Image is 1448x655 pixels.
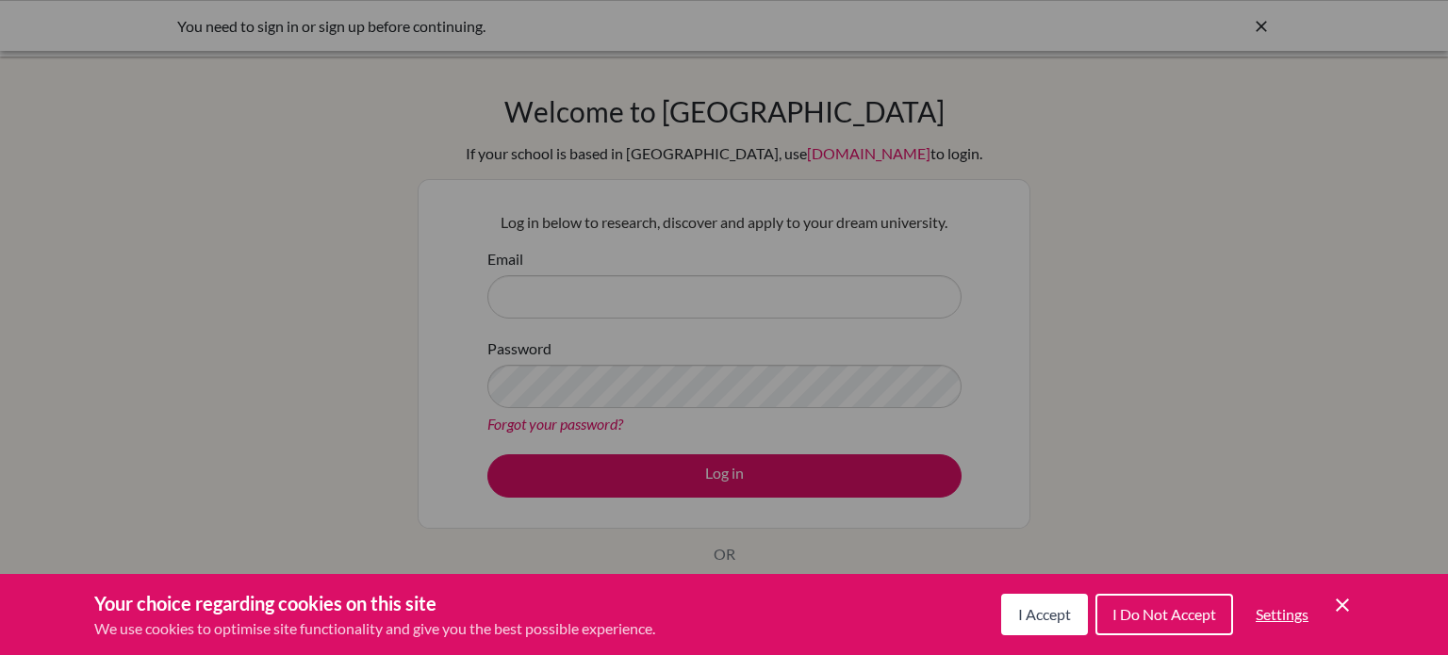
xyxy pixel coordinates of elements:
[94,589,655,617] h3: Your choice regarding cookies on this site
[94,617,655,640] p: We use cookies to optimise site functionality and give you the best possible experience.
[1095,594,1233,635] button: I Do Not Accept
[1018,605,1071,623] span: I Accept
[1331,594,1354,616] button: Save and close
[1001,594,1088,635] button: I Accept
[1256,605,1308,623] span: Settings
[1241,596,1324,633] button: Settings
[1112,605,1216,623] span: I Do Not Accept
